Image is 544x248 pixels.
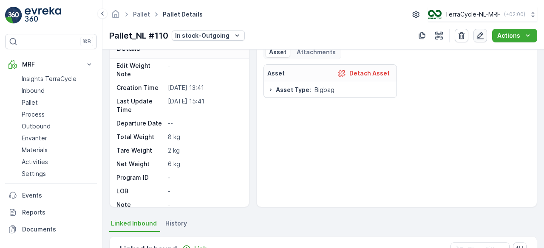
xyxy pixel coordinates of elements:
[18,109,97,120] a: Process
[334,68,393,78] button: Detach Asset
[116,84,164,92] p: Creation Time
[116,187,164,195] p: LOB
[492,29,537,42] button: Actions
[111,13,120,20] a: Homepage
[22,122,51,131] p: Outbound
[168,119,240,128] p: --
[18,132,97,144] a: Envanter
[428,10,442,19] img: TC_v739CUj.png
[276,86,311,94] span: Asset Type :
[168,84,240,92] p: [DATE] 13:41
[22,158,48,166] p: Activities
[22,170,46,178] p: Settings
[116,146,164,155] p: Tare Weight
[22,110,45,119] p: Process
[22,225,93,234] p: Documents
[168,146,240,155] p: 2 kg
[22,86,45,95] p: Inbound
[109,29,168,42] p: Pallet_NL #110
[161,10,204,19] span: Pallet Details
[18,85,97,97] a: Inbound
[22,208,93,217] p: Reports
[269,48,286,56] p: Asset
[497,31,520,40] p: Actions
[116,173,164,182] p: Program ID
[18,168,97,180] a: Settings
[5,7,22,24] img: logo
[349,69,390,78] p: Detach Asset
[504,11,525,18] p: ( +02:00 )
[116,119,164,128] p: Departure Date
[168,61,240,78] p: -
[168,133,240,141] p: 8 kg
[314,86,334,94] span: Bigbag
[18,144,97,156] a: Materials
[445,10,501,19] p: TerraCycle-NL-MRF
[428,7,537,22] button: TerraCycle-NL-MRF(+02:00)
[25,7,61,24] img: logo_light-DOdMpM7g.png
[267,69,285,78] p: Asset
[168,97,240,114] p: [DATE] 15:41
[116,97,164,114] p: Last Update Time
[18,97,97,109] a: Pallet
[82,38,91,45] p: ⌘B
[18,156,97,168] a: Activities
[116,61,164,78] p: Edit Weight Note
[172,31,245,41] button: In stock-Outgoing
[168,173,240,182] p: -
[168,187,240,195] p: -
[22,75,76,83] p: Insights TerraCycle
[133,11,150,18] a: Pallet
[297,48,336,56] p: Attachments
[168,201,240,209] p: -
[168,160,240,168] p: 6 kg
[175,31,229,40] p: In stock-Outgoing
[22,60,80,69] p: MRF
[116,201,164,209] p: Note
[22,146,48,154] p: Materials
[18,73,97,85] a: Insights TerraCycle
[5,56,97,73] button: MRF
[116,160,164,168] p: Net Weight
[5,221,97,238] a: Documents
[22,98,38,107] p: Pallet
[165,219,187,228] span: History
[116,133,164,141] p: Total Weight
[5,187,97,204] a: Events
[22,134,47,142] p: Envanter
[22,191,93,200] p: Events
[5,204,97,221] a: Reports
[111,219,157,228] span: Linked Inbound
[18,120,97,132] a: Outbound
